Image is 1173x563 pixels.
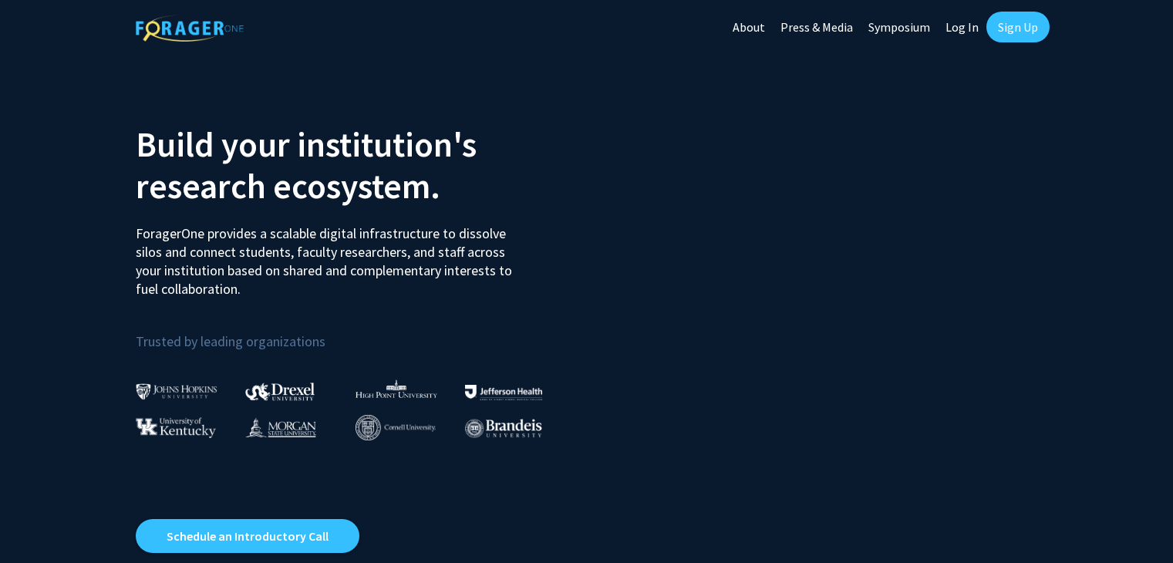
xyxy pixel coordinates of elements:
img: Thomas Jefferson University [465,385,542,399]
a: Opens in a new tab [136,519,359,553]
p: Trusted by leading organizations [136,311,575,353]
img: High Point University [356,379,437,398]
img: University of Kentucky [136,417,216,438]
p: ForagerOne provides a scalable digital infrastructure to dissolve silos and connect students, fac... [136,213,523,298]
img: Cornell University [356,415,436,440]
img: Morgan State University [245,417,316,437]
img: Brandeis University [465,419,542,438]
h2: Build your institution's research ecosystem. [136,123,575,207]
img: ForagerOne Logo [136,15,244,42]
img: Johns Hopkins University [136,383,217,399]
img: Drexel University [245,383,315,400]
a: Sign Up [986,12,1050,42]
